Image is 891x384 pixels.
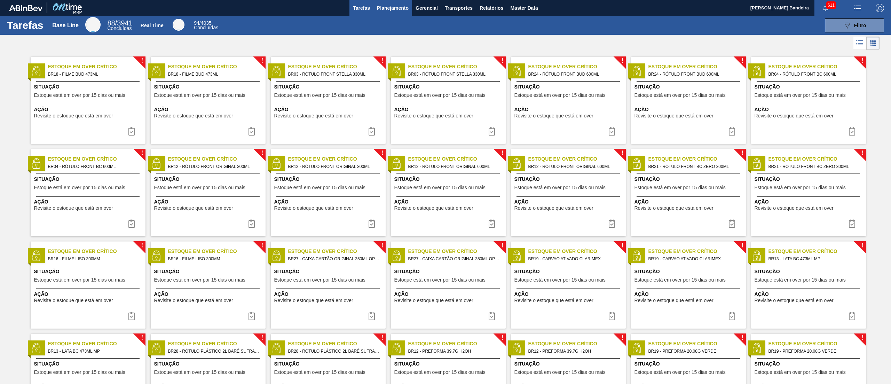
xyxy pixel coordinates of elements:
[848,312,856,320] img: icon-task complete
[825,18,884,32] button: Filtro
[48,248,145,255] span: Estoque em Over Crítico
[631,66,642,76] img: status
[528,340,626,347] span: Estoque em Over Crítico
[394,113,473,118] span: Revisite o estoque que está em over
[724,309,740,323] div: Completar tarefa: 30294737
[154,113,233,118] span: Revisite o estoque que está em over
[604,217,620,231] button: icon-task complete
[154,83,264,91] span: Situação
[363,217,380,231] div: Completar tarefa: 30294732
[243,124,260,138] button: icon-task complete
[514,93,606,98] span: Estoque está em over por 15 dias ou mais
[154,106,264,113] span: Ação
[151,251,161,261] img: status
[631,343,642,353] img: status
[368,312,376,320] img: icon-task complete
[634,277,726,283] span: Estoque está em over por 15 dias ou mais
[768,155,866,163] span: Estoque em Over Crítico
[501,58,503,63] span: !
[288,63,386,70] span: Estoque em Over Crítico
[751,158,762,169] img: status
[243,309,260,323] button: icon-task complete
[368,220,376,228] img: icon-task complete
[631,251,642,261] img: status
[288,248,386,255] span: Estoque em Over Crítico
[271,66,282,76] img: status
[853,4,862,12] img: userActions
[168,347,260,355] span: BR28 - RÓTULO PLÁSTICO 2L BARÉ SUFRAMA AH
[604,124,620,138] button: icon-task complete
[108,19,115,27] span: 88
[31,66,41,76] img: status
[741,243,743,248] span: !
[728,312,736,320] img: icon-task complete
[274,360,384,368] span: Situação
[31,158,41,169] img: status
[621,58,623,63] span: !
[34,106,144,113] span: Ação
[501,243,503,248] span: !
[621,335,623,340] span: !
[274,298,353,303] span: Revisite o estoque que está em over
[514,176,624,183] span: Situação
[274,198,384,206] span: Ação
[528,248,626,255] span: Estoque em Over Crítico
[127,312,136,320] img: icon-task complete
[271,251,282,261] img: status
[391,66,402,76] img: status
[151,343,161,353] img: status
[488,312,496,320] img: icon-task complete
[154,291,264,298] span: Ação
[634,370,726,375] span: Estoque está em over por 15 dias ou mais
[408,255,500,263] span: BR27 - CAIXA CARTÃO ORIGINAL 350ML OPEN CORNER
[621,151,623,156] span: !
[151,158,161,169] img: status
[861,335,864,340] span: !
[247,127,256,136] img: icon-task complete
[728,127,736,136] img: icon-task complete
[861,58,864,63] span: !
[243,217,260,231] div: Completar tarefa: 30294732
[151,66,161,76] img: status
[514,113,593,118] span: Revisite o estoque que está em over
[141,151,143,156] span: !
[48,163,140,170] span: BR04 - RÓTULO FRONT BC 600ML
[483,217,500,231] div: Completar tarefa: 30294733
[768,163,860,170] span: BR21 - RÓTULO FRONT BC ZERO 300ML
[724,309,740,323] button: icon-task complete
[648,248,746,255] span: Estoque em Over Crítico
[48,63,145,70] span: Estoque em Over Crítico
[394,291,504,298] span: Ação
[394,298,473,303] span: Revisite o estoque que está em over
[634,113,713,118] span: Revisite o estoque que está em over
[353,4,370,12] span: Tarefas
[394,185,486,190] span: Estoque está em over por 15 dias ou mais
[608,312,616,320] img: icon-task complete
[247,312,256,320] img: icon-task complete
[274,113,353,118] span: Revisite o estoque que está em over
[483,124,500,138] div: Completar tarefa: 30294729
[261,243,263,248] span: !
[634,83,744,91] span: Situação
[621,243,623,248] span: !
[408,63,506,70] span: Estoque em Over Crítico
[648,70,740,78] span: BR24 - RÓTULO FRONT BUD 600ML
[34,277,125,283] span: Estoque está em over por 15 dias ou mais
[604,217,620,231] div: Completar tarefa: 30294733
[154,277,245,283] span: Estoque está em over por 15 dias ou mais
[108,19,133,27] span: / 3941
[154,185,245,190] span: Estoque está em over por 15 dias ou mais
[634,268,744,275] span: Situação
[604,309,620,323] div: Completar tarefa: 30294737
[48,70,140,78] span: BR18 - FILME BUD 473ML
[648,340,746,347] span: Estoque em Over Crítico
[755,268,864,275] span: Situação
[844,309,860,323] button: icon-task complete
[363,217,380,231] button: icon-task complete
[127,220,136,228] img: icon-task complete
[34,360,144,368] span: Situação
[488,220,496,228] img: icon-task complete
[34,176,144,183] span: Situação
[755,176,864,183] span: Situação
[141,58,143,63] span: !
